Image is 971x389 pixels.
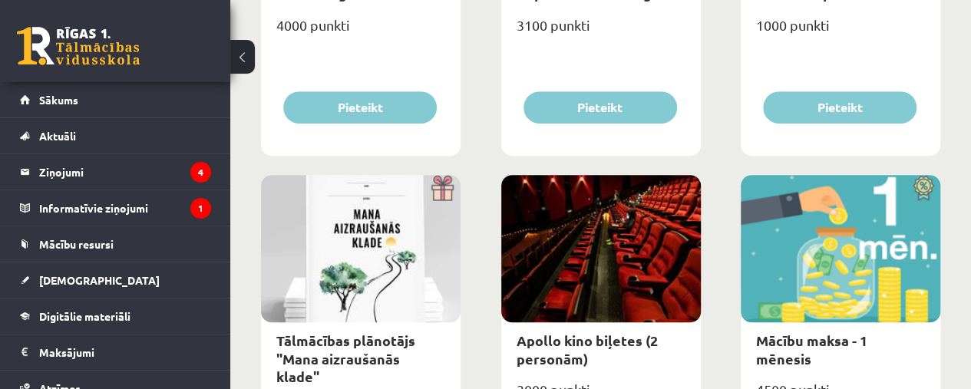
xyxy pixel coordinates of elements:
i: 4 [190,162,211,183]
span: Digitālie materiāli [39,309,130,323]
legend: Informatīvie ziņojumi [39,190,211,226]
a: Sākums [20,82,211,117]
img: Atlaide [906,175,940,201]
legend: Ziņojumi [39,154,211,190]
i: 1 [190,198,211,219]
span: Sākums [39,93,78,107]
a: Digitālie materiāli [20,298,211,334]
button: Pieteikt [283,91,437,124]
a: Mācību resursi [20,226,211,262]
div: 4000 punkti [261,12,461,51]
a: Ziņojumi4 [20,154,211,190]
div: 3100 punkti [501,12,701,51]
a: Aktuāli [20,118,211,153]
img: Dāvana ar pārsteigumu [426,175,461,201]
span: Aktuāli [39,129,76,143]
a: Informatīvie ziņojumi1 [20,190,211,226]
a: Maksājumi [20,335,211,370]
span: Mācību resursi [39,237,114,251]
span: [DEMOGRAPHIC_DATA] [39,273,160,287]
button: Pieteikt [763,91,917,124]
button: Pieteikt [523,91,677,124]
a: Rīgas 1. Tālmācības vidusskola [17,27,140,65]
a: Tālmācības plānotājs "Mana aizraušanās klade" [276,331,415,385]
div: 1000 punkti [741,12,940,51]
a: Mācību maksa - 1 mēnesis [756,331,867,367]
legend: Maksājumi [39,335,211,370]
a: [DEMOGRAPHIC_DATA] [20,262,211,298]
a: Apollo kino biļetes (2 personām) [517,331,658,367]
